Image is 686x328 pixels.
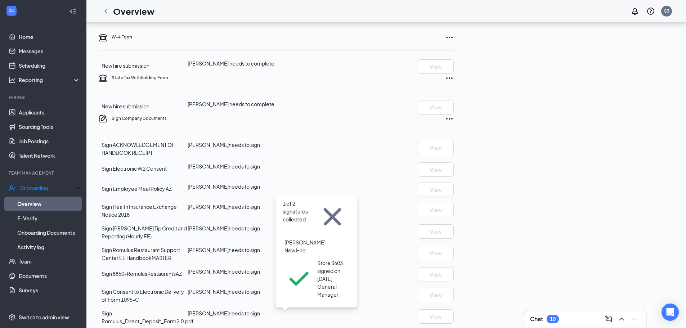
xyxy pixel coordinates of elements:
[17,240,80,254] a: Activity log
[102,310,194,324] span: Sign Romulus_Direct_Deposit_Form2.0.pdf
[102,288,184,303] span: Sign Consent to Electronic Delivery of Form 1095-C
[530,315,543,323] h3: Chat
[102,185,172,192] span: Sign Employee Meal Policy AZ
[19,314,69,321] div: Switch to admin view
[9,94,79,100] div: Hiring
[19,134,80,148] a: Job Postings
[19,58,80,73] a: Scheduling
[317,259,350,283] span: Store 3603 signed on [DATE]
[284,238,326,246] span: [PERSON_NAME]
[188,60,274,67] span: [PERSON_NAME] needs to complete
[9,314,16,321] svg: Settings
[188,162,306,170] div: [PERSON_NAME] needs to sign
[102,165,167,172] span: Sign Electronic W2 Consent
[19,44,80,58] a: Messages
[284,246,326,254] span: New Hire
[445,74,454,82] svg: Ellipses
[113,5,154,17] h1: Overview
[283,199,315,234] span: 1 of 2 signatures collected
[603,313,614,325] button: ComposeMessage
[112,115,167,122] h5: Sign Company Documents
[9,76,16,84] svg: Analysis
[102,103,149,109] span: New hire submission
[418,288,454,302] button: View
[188,203,306,211] div: [PERSON_NAME] needs to sign
[19,269,80,283] a: Documents
[188,288,306,296] div: [PERSON_NAME] needs to sign
[629,313,640,325] button: Minimize
[99,114,107,123] svg: CompanyDocumentIcon
[19,283,80,297] a: Surveys
[631,7,639,15] svg: Notifications
[418,59,454,74] button: View
[19,30,80,44] a: Home
[418,141,454,155] button: View
[112,75,168,81] h5: State Tax Withholding Form
[17,197,80,211] a: Overview
[9,184,16,192] svg: UserCheck
[99,74,107,82] svg: TaxGovernmentIcon
[9,170,79,176] div: Team Management
[8,7,15,14] svg: WorkstreamLogo
[418,309,454,324] button: View
[283,259,315,298] svg: Checkmark
[418,246,454,260] button: View
[418,183,454,197] button: View
[646,7,655,15] svg: QuestionInfo
[19,105,80,120] a: Applicants
[17,225,80,240] a: Onboarding Documents
[102,62,149,69] span: New hire submission
[550,316,556,322] div: 10
[102,225,187,239] span: Sign [PERSON_NAME] Tip Credit and Reporting (Hourly EE)
[9,305,79,311] div: Payroll
[102,247,180,261] span: Sign Romulus Restaurant Support Center EE HandbookMASTER
[19,254,80,269] a: Team
[317,283,350,298] span: General Manager
[418,224,454,239] button: View
[102,203,177,218] span: Sign Health Insurance Exchange Notice 2018
[188,183,306,190] div: [PERSON_NAME] needs to sign
[664,8,669,14] div: S3
[102,270,182,277] span: Sign 8850-RomulusRestaurantsAZ
[188,141,306,149] div: [PERSON_NAME] needs to sign
[418,203,454,217] button: View
[418,100,454,114] button: View
[188,268,306,275] div: [PERSON_NAME] needs to sign
[617,315,626,323] svg: ChevronUp
[19,76,81,84] div: Reporting
[418,162,454,177] button: View
[99,33,107,42] svg: TaxGovernmentIcon
[102,141,175,156] span: Sign ACKNOWLEDGEMENT OF HANDBOOK RECEIPT
[630,315,639,323] svg: Minimize
[19,120,80,134] a: Sourcing Tools
[102,7,110,15] svg: ChevronLeft
[188,246,306,254] div: [PERSON_NAME] needs to sign
[17,211,80,225] a: E-Verify
[604,315,613,323] svg: ComposeMessage
[418,268,454,282] button: View
[616,313,627,325] button: ChevronUp
[315,199,350,234] svg: Cross
[188,101,274,107] span: [PERSON_NAME] needs to complete
[662,304,679,321] div: Open Intercom Messenger
[445,114,454,123] svg: Ellipses
[112,34,132,40] h5: W-4 Form
[19,148,80,163] a: Talent Network
[70,8,77,15] svg: Collapse
[445,33,454,42] svg: Ellipses
[188,224,306,232] div: [PERSON_NAME] needs to sign
[188,309,306,317] div: [PERSON_NAME] needs to sign
[19,184,74,192] div: Onboarding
